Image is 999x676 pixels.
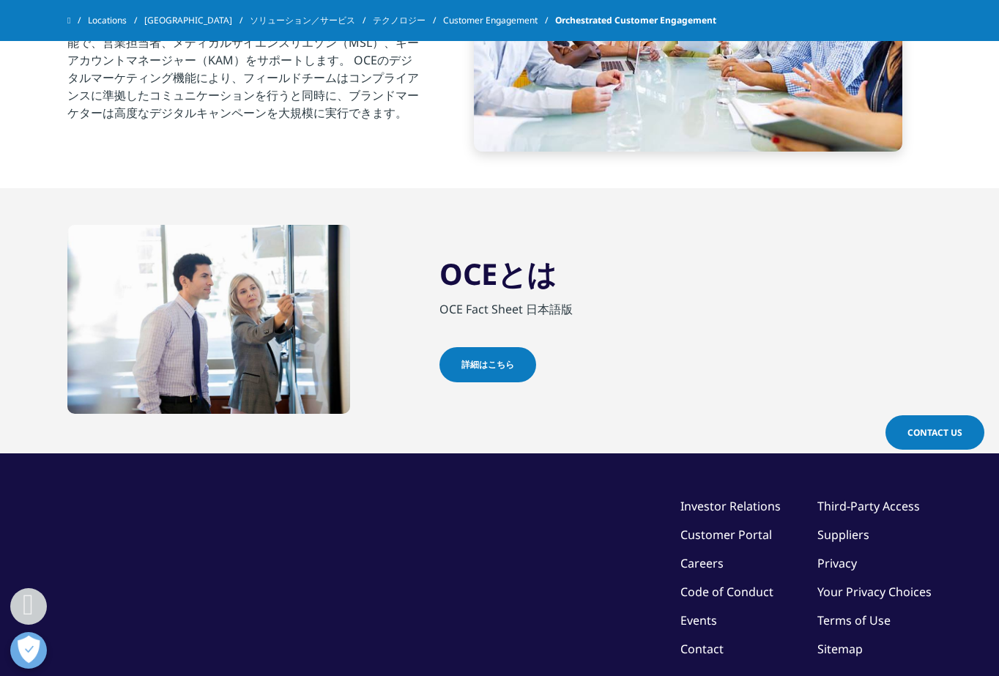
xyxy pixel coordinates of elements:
a: Customer Engagement [443,7,555,34]
a: [GEOGRAPHIC_DATA] [144,7,250,34]
a: Customer Portal [680,527,772,543]
a: Locations [88,7,144,34]
a: Third-Party Access [817,498,920,514]
div: OCE Fact Sheet 日本語版 [439,300,932,347]
a: Privacy [817,555,857,571]
a: ソリューション／サービス [250,7,373,34]
a: Sitemap [817,641,863,657]
a: テクノロジー [373,7,443,34]
span: Orchestrated Customer Engagement [555,7,716,34]
button: 優先設定センターを開く [10,632,47,669]
h2: OCEとは [439,256,932,300]
a: Terms of Use [817,612,891,628]
a: Investor Relations [680,498,781,514]
a: 詳細はこちら [439,347,536,382]
a: Suppliers [817,527,869,543]
a: Events [680,612,717,628]
a: Your Privacy Choices [817,584,932,600]
span: 詳細はこちら [461,358,514,371]
a: Code of Conduct [680,584,773,600]
a: Careers [680,555,724,571]
a: Contact [680,641,724,657]
span: Contact Us [907,426,962,439]
a: Contact Us [885,415,984,450]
